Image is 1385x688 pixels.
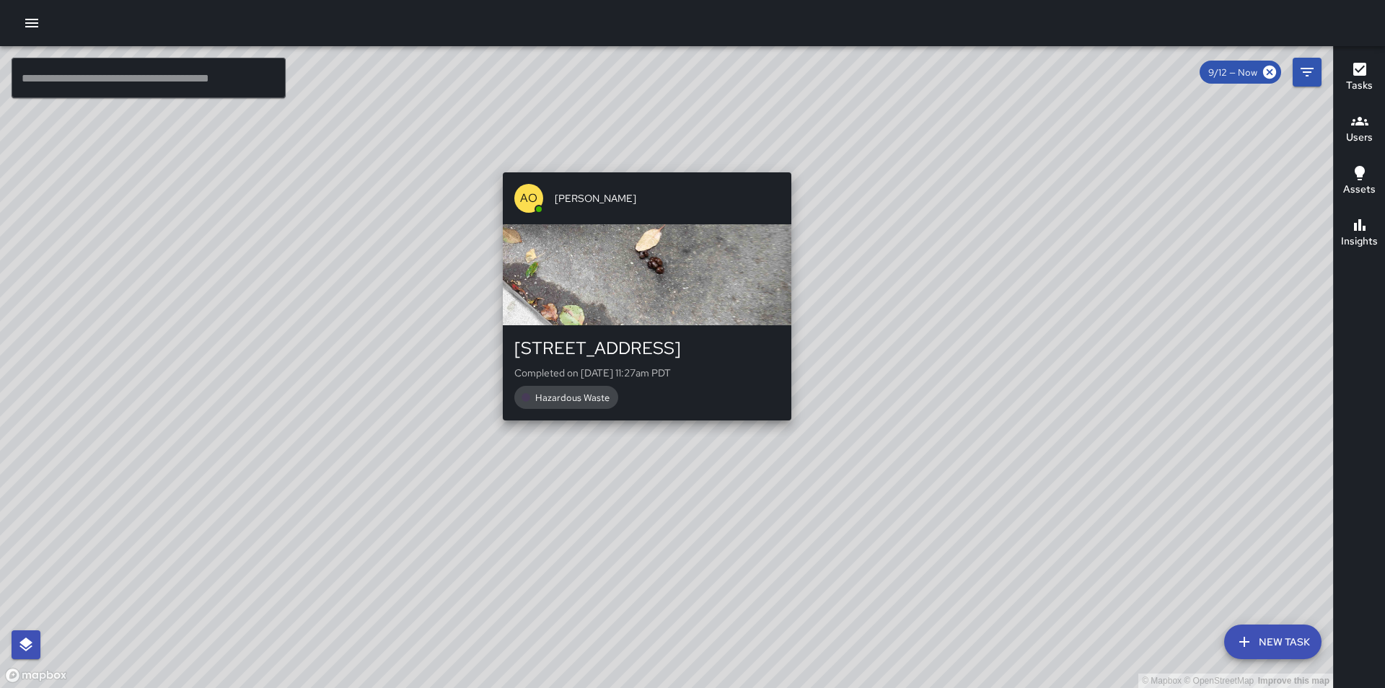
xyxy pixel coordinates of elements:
[1346,130,1373,146] h6: Users
[1343,182,1376,198] h6: Assets
[555,191,780,206] span: [PERSON_NAME]
[1293,58,1322,87] button: Filters
[1346,78,1373,94] h6: Tasks
[1334,104,1385,156] button: Users
[1224,625,1322,659] button: New Task
[1334,52,1385,104] button: Tasks
[1334,208,1385,260] button: Insights
[1341,234,1378,250] h6: Insights
[1334,156,1385,208] button: Assets
[520,190,537,207] p: AO
[514,337,780,360] div: [STREET_ADDRESS]
[503,172,791,420] button: AO[PERSON_NAME][STREET_ADDRESS]Completed on [DATE] 11:27am PDTHazardous Waste
[514,366,780,380] p: Completed on [DATE] 11:27am PDT
[1200,61,1281,84] div: 9/12 — Now
[1200,66,1266,79] span: 9/12 — Now
[527,392,618,404] span: Hazardous Waste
